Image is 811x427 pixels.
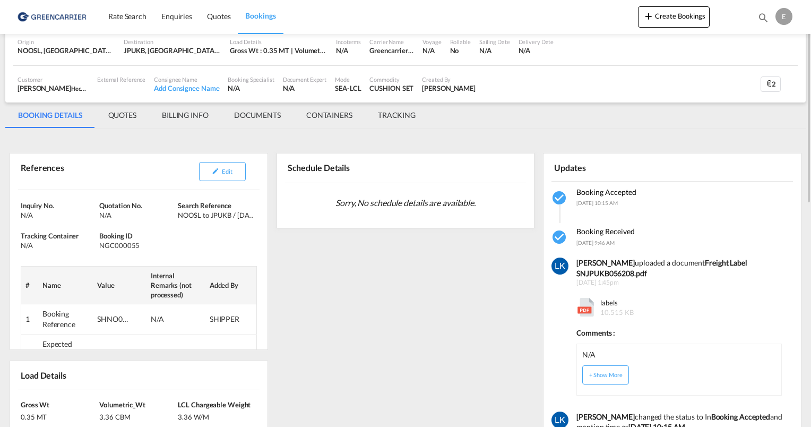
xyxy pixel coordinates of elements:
img: 0ocgo4AAAAGSURBVAMAOl6AW4jsYCYAAAAASUVORK5CYII= [551,258,568,275]
div: Sailing Date [479,38,510,46]
div: Updates [551,158,670,176]
span: labels [598,298,633,317]
div: No [450,46,471,55]
th: Name [38,266,93,304]
md-icon: icon-checkbox-marked-circle [551,190,568,207]
td: SHIPPER [205,304,256,334]
div: Comments : [576,322,782,338]
span: Quotes [207,12,230,21]
md-icon: icon-plus 400-fg [642,10,655,22]
td: SHIPPER [205,334,256,374]
span: Booking ID [99,232,133,240]
div: Delivery Date [519,38,554,46]
div: 2 [761,76,781,92]
md-tab-item: TRACKING [365,103,428,128]
md-icon: icon-magnify [757,12,769,23]
div: N/A [151,349,183,360]
div: References [18,158,136,185]
span: LCL Chargeable Weight [178,400,251,409]
span: [DATE] 9:46 AM [576,240,615,246]
span: Tracking Container [21,232,79,240]
div: Commodity [369,75,413,83]
b: [PERSON_NAME] [576,412,635,421]
span: Enquiries [161,12,192,21]
div: N/A [519,46,554,55]
th: Added By [205,266,256,304]
span: Booking Accepted [576,187,636,197]
div: Greencarrier Consolidators [369,46,414,55]
div: E [775,8,792,25]
div: NGC000055 [99,241,175,250]
div: 0.35 MT [21,409,97,422]
div: Created By [422,75,476,83]
th: # [21,266,38,304]
span: 10.515 KB [600,308,633,317]
div: N/A [99,210,175,220]
div: Gross Wt : 0.35 MT | Volumetric Wt : 3.36 CBM | Chargeable Wt : 3.36 W/M [230,46,327,55]
div: Voyage [422,38,441,46]
div: Carrier Name [369,38,414,46]
span: Sorry, No schedule details are available. [331,193,480,213]
div: [PERSON_NAME] [18,83,89,93]
span: Volumetric_Wt [99,400,145,409]
div: Origin [18,38,115,46]
th: Internal Remarks (not processed) [146,266,205,304]
div: Mode [335,75,361,83]
th: Value [93,266,146,304]
div: N/A [479,46,510,55]
div: Eirik Rasmussen [422,83,476,93]
b: Freight Label SNJPUKB056208.pdf [576,258,747,278]
div: Incoterms [336,38,361,46]
div: 3.36 W/M [178,409,254,422]
div: CUSHION SET [369,83,413,93]
md-tab-item: DOCUMENTS [221,103,294,128]
div: N/A [21,241,97,250]
md-icon: icon-pencil [212,167,219,175]
span: [DATE] 1:45pm [576,278,787,287]
div: uploaded a document [576,258,787,278]
div: Consignee Name [154,75,219,83]
div: NOOSL to JPUKB / 26 Aug 2025 [178,210,254,220]
md-tab-item: CONTAINERS [294,103,365,128]
div: SEA-LCL [335,83,361,93]
span: Edit [222,168,232,175]
div: Load Details [18,365,71,384]
span: Quotation No. [99,201,142,210]
md-tab-item: BOOKING DETAILS [5,103,96,128]
b: Booking Accepted [711,412,770,421]
div: 3.36 CBM [99,409,175,422]
div: JPUKB, Kobe, Japan, Greater China & Far East Asia, Asia Pacific [124,46,221,55]
div: NOOSL, Oslo, Norway, Northern Europe, Europe [18,46,115,55]
div: N/A [21,210,97,220]
td: 2 [21,334,38,374]
div: Rollable [450,38,471,46]
div: N/A [422,46,441,55]
div: N/A [582,349,596,360]
td: Expected Origin Ready Date [38,334,93,374]
div: Load Details [230,38,327,46]
div: Document Expert [283,75,327,83]
md-pagination-wrapper: Use the left and right arrow keys to navigate between tabs [5,103,428,128]
div: N/A [336,46,348,55]
span: [DATE] 10:15 AM [576,200,618,206]
span: Search Reference [178,201,231,210]
md-tab-item: BILLING INFO [149,103,221,128]
button: icon-pencilEdit [199,162,246,181]
md-icon: icon-attachment [765,80,774,88]
span: Rate Search [108,12,146,21]
span: Hecksher Linjeagenturer AS [71,84,143,92]
div: N/A [283,83,327,93]
div: Booking Specialist [228,75,274,83]
md-icon: icon-checkbox-marked-circle [551,229,568,246]
div: icon-magnify [757,12,769,28]
div: N/A [151,314,183,324]
button: + Show More [582,365,629,385]
div: Destination [124,38,221,46]
div: Schedule Details [285,158,403,178]
div: SHNO00075492 [97,314,129,324]
span: Inquiry No. [21,201,54,210]
div: Customer [18,75,89,83]
md-tab-item: QUOTES [96,103,149,128]
div: External Reference [97,75,145,83]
